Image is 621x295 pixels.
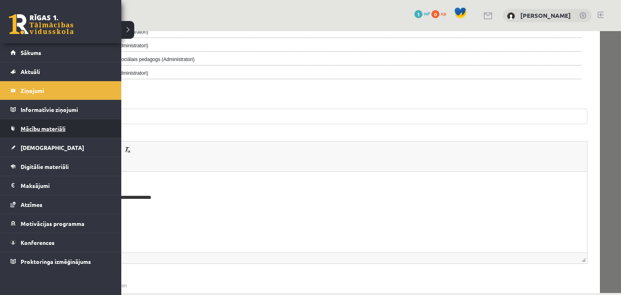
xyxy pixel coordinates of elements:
[414,10,422,18] span: 1
[507,12,515,20] img: Elizabete Melngalve
[21,144,84,151] span: [DEMOGRAPHIC_DATA]
[549,227,553,231] span: Resize
[11,252,111,271] a: Proktoringa izmēģinājums
[21,81,111,100] legend: Ziņojumi
[431,10,450,17] a: 0 xp
[42,25,162,32] label: [PERSON_NAME] - Sociālais pedagogs (Administratori)
[11,195,111,214] a: Atzīmes
[21,100,111,119] legend: Informatīvie ziņojumi
[21,99,561,107] label: Ziņojums:
[90,113,101,124] a: Remove Format
[21,176,111,195] legend: Maksājumi
[31,113,42,124] a: Undo (Ctrl+Z)
[431,10,439,18] span: 0
[78,113,90,124] a: Underline (Ctrl+U)
[42,126,54,137] a: Unlink
[11,157,111,176] a: Digitālie materiāli
[21,239,55,246] span: Konferences
[11,176,111,195] a: Maksājumi
[21,201,42,208] span: Atzīmes
[424,10,430,17] span: mP
[21,67,561,74] label: Temats:
[21,49,41,56] span: Sākums
[42,113,54,124] a: Redo (Ctrl+Y)
[42,11,116,18] label: [PERSON_NAME] (Administratori)
[28,141,555,221] iframe: Editor, wiswyg-editor-47363909025940-1755538818-383
[11,233,111,252] a: Konferences
[31,126,42,137] a: Link (Ctrl+K)
[11,62,111,81] a: Aktuāli
[441,10,446,17] span: xp
[21,163,69,170] span: Digitālie materiāli
[414,10,430,17] a: 1 mP
[11,119,111,138] a: Mācību materiāli
[11,81,111,100] a: Ziņojumi
[11,100,111,119] a: Informatīvie ziņojumi
[67,113,78,124] a: Italic (Ctrl+I)
[31,223,45,231] a: body element
[21,68,40,75] span: Aktuāli
[21,125,65,132] span: Mācību materiāli
[11,214,111,233] a: Motivācijas programma
[11,138,111,157] a: [DEMOGRAPHIC_DATA]
[21,220,84,227] span: Motivācijas programma
[56,113,67,124] a: Bold (Ctrl+B)
[42,38,116,46] label: [PERSON_NAME] (Administratori)
[46,223,52,231] a: p element
[11,43,111,62] a: Sākums
[21,258,91,265] span: Proktoringa izmēģinājums
[520,11,571,19] a: [PERSON_NAME]
[9,14,74,34] a: Rīgas 1. Tālmācības vidusskola
[21,239,561,247] label: Pielikumi (Maksimāli 5 faili):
